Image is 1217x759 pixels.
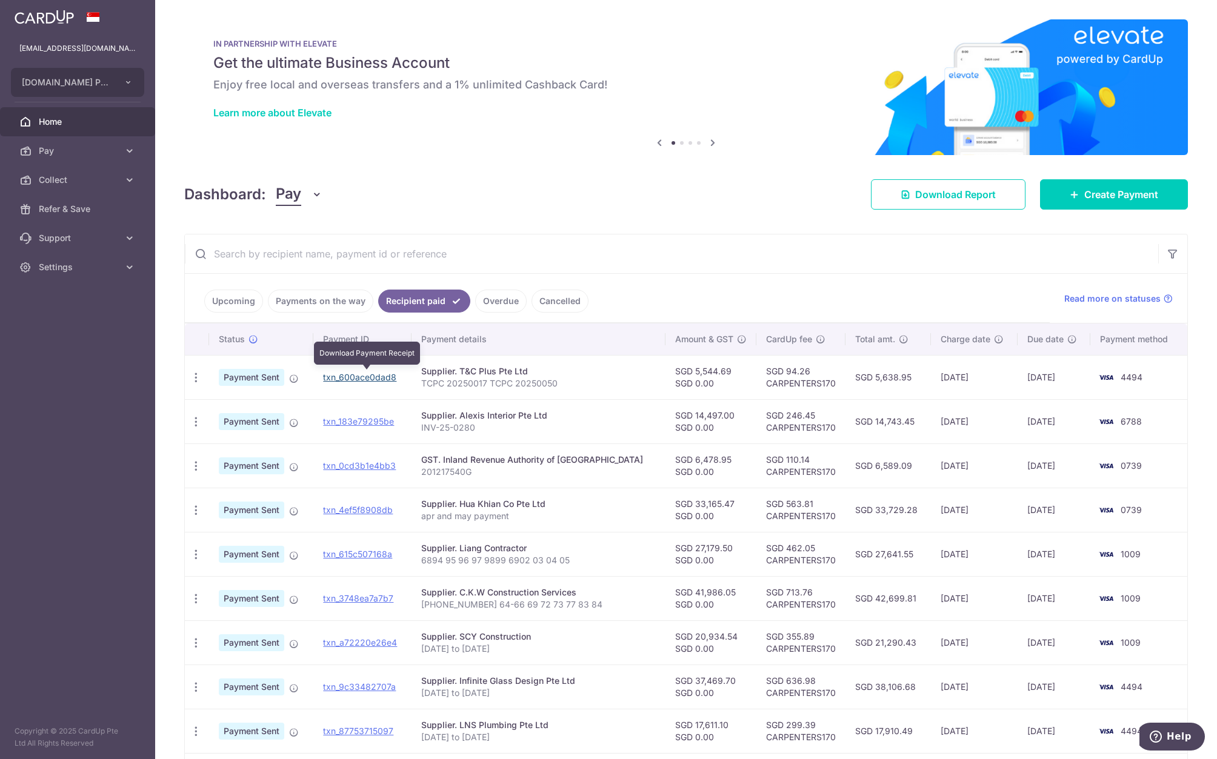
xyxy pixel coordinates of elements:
img: Bank Card [1094,459,1118,473]
td: [DATE] [1018,399,1090,443]
td: [DATE] [1018,443,1090,488]
td: SGD 27,179.50 SGD 0.00 [665,532,756,576]
div: Supplier. T&C Plus Pte Ltd [421,365,655,377]
a: txn_0cd3b1e4bb3 [323,460,396,471]
td: SGD 5,544.69 SGD 0.00 [665,355,756,399]
td: SGD 94.26 CARPENTERS170 [756,355,845,399]
td: SGD 33,165.47 SGD 0.00 [665,488,756,532]
a: txn_4ef5f8908db [323,505,393,515]
span: Amount & GST [675,333,733,345]
td: SGD 6,589.09 [845,443,932,488]
p: [EMAIL_ADDRESS][DOMAIN_NAME] [19,42,136,55]
img: Renovation banner [184,19,1188,155]
a: Read more on statuses [1064,293,1173,305]
a: txn_87753715097 [323,726,393,736]
a: Download Report [871,179,1025,210]
span: Pay [276,183,301,206]
td: SGD 17,611.10 SGD 0.00 [665,709,756,753]
a: Recipient paid [378,290,470,313]
span: Pay [39,145,119,157]
td: [DATE] [931,532,1018,576]
td: SGD 14,743.45 [845,399,932,443]
td: [DATE] [931,709,1018,753]
span: Payment Sent [219,413,284,430]
div: Supplier. SCY Construction [421,631,655,643]
a: txn_a72220e26e4 [323,637,397,648]
span: 0739 [1121,460,1142,471]
img: CardUp [15,10,74,24]
td: [DATE] [931,665,1018,709]
div: Supplier. LNS Plumbing Pte Ltd [421,719,655,731]
td: [DATE] [1018,488,1090,532]
span: Collect [39,174,119,186]
td: [DATE] [931,399,1018,443]
td: SGD 355.89 CARPENTERS170 [756,620,845,665]
td: SGD 37,469.70 SGD 0.00 [665,665,756,709]
a: Learn more about Elevate [213,107,332,119]
h6: Enjoy free local and overseas transfers and a 1% unlimited Cashback Card! [213,78,1159,92]
span: Payment Sent [219,590,284,607]
th: Payment method [1090,323,1187,355]
td: [DATE] [931,443,1018,488]
iframe: Opens a widget where you can find more information [1139,723,1205,753]
td: SGD 14,497.00 SGD 0.00 [665,399,756,443]
td: [DATE] [931,355,1018,399]
a: txn_615c507168a [323,549,392,559]
th: Payment ID [313,323,412,355]
p: [DATE] to [DATE] [421,731,655,743]
td: [DATE] [1018,576,1090,620]
td: SGD 17,910.49 [845,709,932,753]
td: SGD 636.98 CARPENTERS170 [756,665,845,709]
span: CardUp fee [766,333,812,345]
h4: Dashboard: [184,184,266,205]
span: 0739 [1121,505,1142,515]
p: INV-25-0280 [421,422,655,434]
td: [DATE] [1018,620,1090,665]
p: [DATE] to [DATE] [421,687,655,699]
span: Payment Sent [219,502,284,519]
span: 1009 [1121,637,1141,648]
img: Bank Card [1094,635,1118,650]
td: SGD 42,699.81 [845,576,932,620]
span: Home [39,116,119,128]
div: Supplier. Infinite Glass Design Pte Ltd [421,675,655,687]
span: Read more on statuses [1064,293,1161,305]
p: apr and may payment [421,510,655,522]
td: [DATE] [931,620,1018,665]
span: 4494 [1121,726,1142,736]
td: SGD 462.05 CARPENTERS170 [756,532,845,576]
span: Payment Sent [219,457,284,474]
p: IN PARTNERSHIP WITH ELEVATE [213,39,1159,48]
p: TCPC 20250017 TCPC 20250050 [421,377,655,389]
span: Payment Sent [219,678,284,695]
td: [DATE] [1018,709,1090,753]
span: Refer & Save [39,203,119,215]
td: SGD 27,641.55 [845,532,932,576]
td: SGD 563.81 CARPENTERS170 [756,488,845,532]
div: Supplier. Hua Khian Co Pte Ltd [421,498,655,510]
img: Bank Card [1094,591,1118,606]
span: Status [219,333,245,345]
p: [PHONE_NUMBER] 64-66 69 72 73 77 83 84 [421,598,655,611]
p: [DATE] to [DATE] [421,643,655,655]
input: Search by recipient name, payment id or reference [185,234,1158,273]
img: Bank Card [1094,547,1118,562]
div: Download Payment Receipt [314,342,420,365]
td: SGD 20,934.54 SGD 0.00 [665,620,756,665]
span: Due date [1027,333,1064,345]
a: txn_183e79295be [323,416,394,426]
span: Payment Sent [219,634,284,651]
th: Payment details [412,323,665,355]
td: SGD 5,638.95 [845,355,932,399]
a: Overdue [475,290,527,313]
span: Payment Sent [219,546,284,563]
td: [DATE] [931,488,1018,532]
td: SGD 713.76 CARPENTERS170 [756,576,845,620]
td: SGD 33,729.28 [845,488,932,532]
span: Total amt. [855,333,895,345]
a: txn_9c33482707a [323,681,396,692]
td: SGD 38,106.68 [845,665,932,709]
td: [DATE] [931,576,1018,620]
a: Payments on the way [268,290,373,313]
